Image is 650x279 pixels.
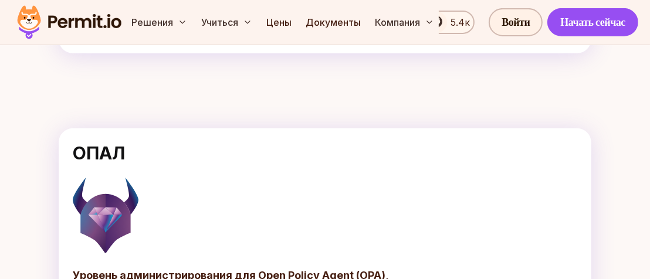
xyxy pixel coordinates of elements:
a: Начать сейчас [547,8,638,36]
a: Войти [489,8,543,36]
font: Цены [266,16,292,28]
img: Логотип разрешения [12,2,127,42]
font: Решения [131,16,173,28]
font: Документы [306,16,361,28]
button: Компания [370,11,439,34]
a: 5.4к [427,11,475,34]
img: опал [73,178,138,253]
font: ОПАЛ [73,142,125,164]
font: Компания [375,16,420,28]
button: Учиться [197,11,257,34]
font: 5.4к [451,16,470,28]
font: Учиться [201,16,238,28]
font: Начать сейчас [560,15,625,29]
a: Цены [262,11,296,34]
font: Войти [502,15,530,29]
a: Документы [301,11,365,34]
button: Решения [127,11,192,34]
